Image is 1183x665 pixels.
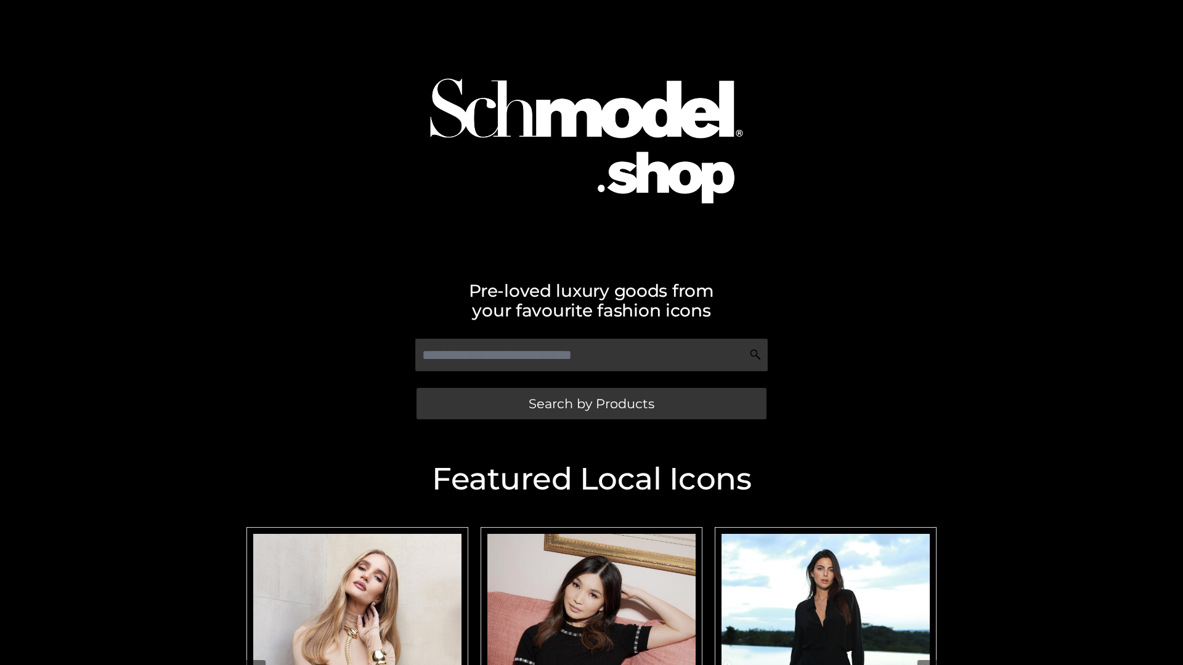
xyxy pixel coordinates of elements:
a: Search by Products [417,388,766,419]
h2: Featured Local Icons​ [240,464,943,494]
h2: Pre-loved luxury goods from your favourite fashion icons [240,281,943,320]
span: Search by Products [529,397,654,410]
img: Search Icon [749,349,762,361]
